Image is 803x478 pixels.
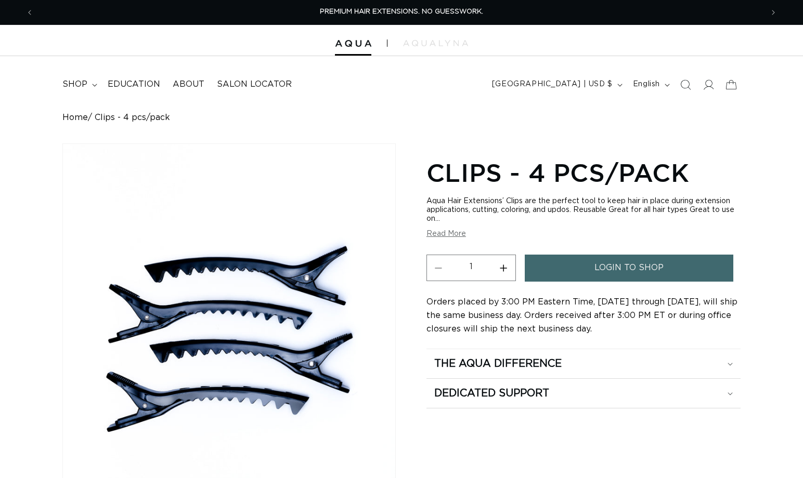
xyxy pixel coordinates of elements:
[426,349,741,378] summary: The Aqua Difference
[101,73,166,96] a: Education
[62,113,741,123] nav: breadcrumbs
[633,79,660,90] span: English
[403,40,468,46] img: aqualyna.com
[762,3,785,22] button: Next announcement
[426,156,741,189] h1: Clips - 4 pcs/pack
[426,230,466,238] button: Read More
[173,79,204,90] span: About
[62,79,87,90] span: shop
[426,379,741,408] summary: Dedicated Support
[426,298,737,333] span: Orders placed by 3:00 PM Eastern Time, [DATE] through [DATE], will ship the same business day. Or...
[674,73,697,96] summary: Search
[627,75,674,95] button: English
[335,40,371,47] img: Aqua Hair Extensions
[95,113,170,123] span: Clips - 4 pcs/pack
[426,197,741,223] div: Aqua Hair Extensions’ Clips are the perfect tool to keep hair in place during extension applicati...
[62,113,88,123] a: Home
[108,79,160,90] span: Education
[492,79,613,90] span: [GEOGRAPHIC_DATA] | USD $
[434,357,562,370] h2: The Aqua Difference
[56,73,101,96] summary: shop
[166,73,211,96] a: About
[525,255,733,281] a: login to shop
[217,79,292,90] span: Salon Locator
[594,255,664,281] span: login to shop
[486,75,627,95] button: [GEOGRAPHIC_DATA] | USD $
[211,73,298,96] a: Salon Locator
[320,8,483,15] span: PREMIUM HAIR EXTENSIONS. NO GUESSWORK.
[18,3,41,22] button: Previous announcement
[434,387,549,400] h2: Dedicated Support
